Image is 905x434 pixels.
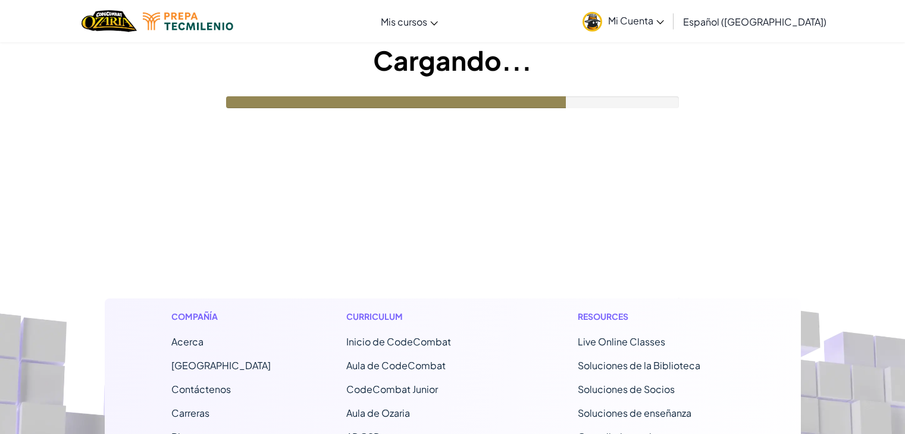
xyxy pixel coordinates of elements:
[381,15,427,28] span: Mis cursos
[578,407,691,419] a: Soluciones de enseñanza
[578,310,734,323] h1: Resources
[82,9,137,33] img: Home
[346,359,446,372] a: Aula de CodeCombat
[608,14,664,27] span: Mi Cuenta
[578,335,665,348] a: Live Online Classes
[171,359,271,372] a: [GEOGRAPHIC_DATA]
[171,383,231,395] span: Contáctenos
[677,5,832,37] a: Español ([GEOGRAPHIC_DATA])
[583,12,602,32] img: avatar
[171,335,203,348] a: Acerca
[171,407,209,419] a: Carreras
[346,335,451,348] span: Inicio de CodeCombat
[346,310,503,323] h1: Curriculum
[375,5,444,37] a: Mis cursos
[82,9,137,33] a: Ozaria by CodeCombat logo
[346,383,438,395] a: CodeCombat Junior
[683,15,826,28] span: Español ([GEOGRAPHIC_DATA])
[578,383,675,395] a: Soluciones de Socios
[578,359,700,372] a: Soluciones de la Biblioteca
[346,407,410,419] a: Aula de Ozaria
[143,12,233,30] img: Tecmilenio logo
[577,2,670,40] a: Mi Cuenta
[171,310,271,323] h1: Compañía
